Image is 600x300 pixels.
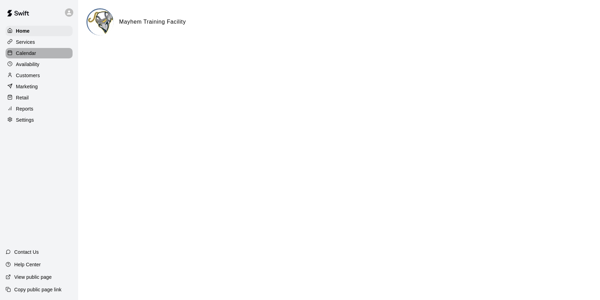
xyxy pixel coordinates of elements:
p: Availability [16,61,40,68]
a: Reports [6,104,73,114]
p: Help Center [14,261,41,268]
a: Availability [6,59,73,70]
a: Retail [6,92,73,103]
p: Reports [16,105,33,112]
a: Marketing [6,81,73,92]
p: Copy public page link [14,286,61,293]
p: View public page [14,274,52,281]
a: Calendar [6,48,73,58]
a: Settings [6,115,73,125]
p: Home [16,27,30,34]
a: Services [6,37,73,47]
img: Mayhem Training Facility logo [87,9,114,35]
p: Customers [16,72,40,79]
a: Customers [6,70,73,81]
h6: Mayhem Training Facility [119,17,186,26]
a: Home [6,26,73,36]
p: Marketing [16,83,38,90]
p: Calendar [16,50,36,57]
p: Services [16,39,35,46]
p: Settings [16,116,34,123]
p: Contact Us [14,249,39,256]
p: Retail [16,94,29,101]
